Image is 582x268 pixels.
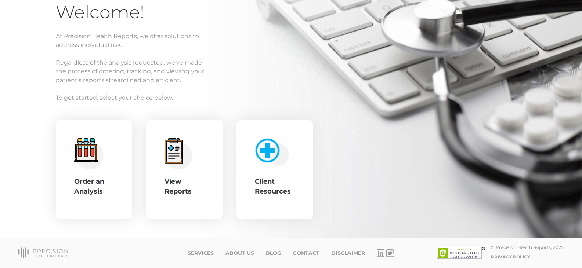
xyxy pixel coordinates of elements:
div: Order an Analysis [74,177,114,197]
div: View Reports [165,177,204,197]
img: SSL site seal - click to verify [437,247,485,259]
p: Regardless of the analysis requested, we've made the process of ordering, tracking, and viewing y... [56,58,526,85]
a: About Us [225,250,254,256]
p: At Precision Health Reports, we offer solutions to address individual risk. [56,32,526,49]
a: Disclaimer [331,250,365,256]
p: To get started, select your choice below. [56,93,526,102]
a: Blog [266,250,281,256]
div: Client Resources [255,177,294,197]
h1: Welcome! [56,1,526,23]
a: Privacy Policy [491,254,530,260]
a: Services [188,250,214,256]
a: Contact [293,250,319,256]
img: client-resource.c5a3b187.png [252,135,289,166]
div: © Precision Health Reports, 2025 [491,245,564,250]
